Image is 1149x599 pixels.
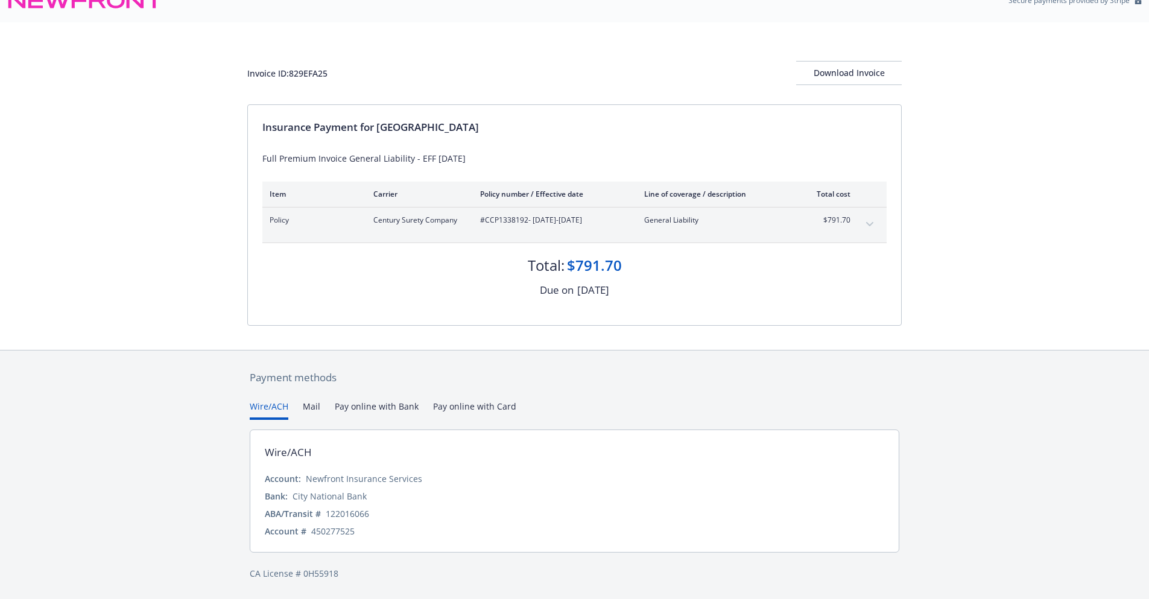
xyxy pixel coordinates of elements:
button: Download Invoice [796,61,902,85]
div: City National Bank [293,490,367,502]
div: Total: [528,255,565,276]
span: Policy [270,215,354,226]
div: Payment methods [250,370,899,385]
button: Pay online with Bank [335,400,419,420]
div: Carrier [373,189,461,199]
div: ABA/Transit # [265,507,321,520]
button: Wire/ACH [250,400,288,420]
div: Due on [540,282,574,298]
span: Century Surety Company [373,215,461,226]
div: Newfront Insurance Services [306,472,422,485]
div: Full Premium Invoice General Liability - EFF [DATE] [262,152,887,165]
div: [DATE] [577,282,609,298]
div: Total cost [805,189,850,199]
div: Wire/ACH [265,445,312,460]
div: CA License # 0H55918 [250,567,899,580]
div: 450277525 [311,525,355,537]
div: $791.70 [567,255,622,276]
div: Bank: [265,490,288,502]
div: Line of coverage / description [644,189,786,199]
div: 122016066 [326,507,369,520]
div: Account: [265,472,301,485]
span: General Liability [644,215,786,226]
div: PolicyCentury Surety Company#CCP1338192- [DATE]-[DATE]General Liability$791.70expand content [262,208,887,242]
div: Policy number / Effective date [480,189,625,199]
button: Mail [303,400,320,420]
div: Item [270,189,354,199]
button: Pay online with Card [433,400,516,420]
div: Download Invoice [796,62,902,84]
span: #CCP1338192 - [DATE]-[DATE] [480,215,625,226]
div: Account # [265,525,306,537]
div: Insurance Payment for [GEOGRAPHIC_DATA] [262,119,887,135]
div: Invoice ID: 829EFA25 [247,67,328,80]
button: expand content [860,215,879,234]
span: $791.70 [805,215,850,226]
